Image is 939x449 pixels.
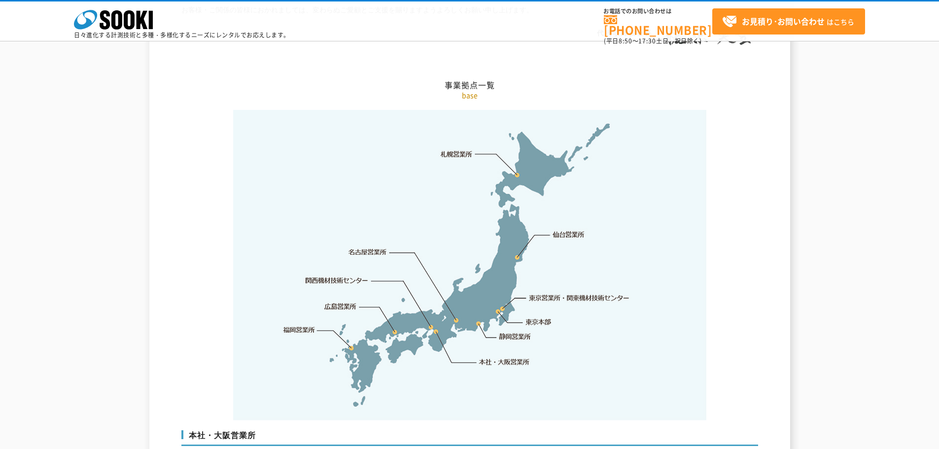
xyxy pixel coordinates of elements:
a: 広島営業所 [325,301,357,311]
strong: お見積り･お問い合わせ [742,15,825,27]
a: [PHONE_NUMBER] [604,15,712,35]
span: お電話でのお問い合わせは [604,8,712,14]
h3: 本社・大阪営業所 [181,430,758,446]
a: 東京本部 [526,317,552,327]
p: 日々進化する計測技術と多種・多様化するニーズにレンタルでお応えします。 [74,32,290,38]
a: 札幌営業所 [441,149,473,159]
a: 福岡営業所 [283,325,315,335]
img: 事業拠点一覧 [233,110,706,420]
a: 仙台営業所 [553,230,585,240]
a: 本社・大阪営業所 [478,357,530,367]
span: 17:30 [638,36,656,45]
span: (平日 ～ 土日、祝日除く) [604,36,701,45]
span: はこちら [722,14,854,29]
p: base [181,90,758,101]
a: 関西機材技術センター [306,276,368,285]
a: 静岡営業所 [499,332,531,342]
a: 東京営業所・関東機材技術センター [529,293,630,303]
span: 8:50 [619,36,632,45]
a: 名古屋営業所 [348,247,387,257]
a: お見積り･お問い合わせはこちら [712,8,865,35]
